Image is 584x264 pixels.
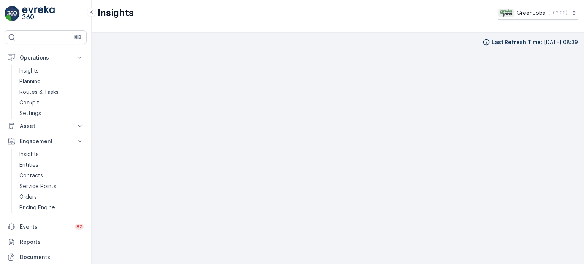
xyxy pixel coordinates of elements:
[19,88,59,96] p: Routes & Tasks
[544,38,578,46] p: [DATE] 08:39
[19,77,41,85] p: Planning
[19,99,39,106] p: Cockpit
[19,182,56,190] p: Service Points
[19,67,39,74] p: Insights
[517,9,545,17] p: GreenJobs
[16,65,87,76] a: Insights
[20,54,71,62] p: Operations
[19,172,43,179] p: Contacts
[22,6,55,21] img: logo_light-DOdMpM7g.png
[16,181,87,191] a: Service Points
[19,193,37,201] p: Orders
[20,138,71,145] p: Engagement
[16,76,87,87] a: Planning
[16,87,87,97] a: Routes & Tasks
[19,161,38,169] p: Entities
[16,170,87,181] a: Contacts
[492,38,542,46] p: Last Refresh Time :
[5,234,87,250] a: Reports
[19,150,39,158] p: Insights
[19,109,41,117] p: Settings
[20,238,84,246] p: Reports
[5,134,87,149] button: Engagement
[16,149,87,160] a: Insights
[16,191,87,202] a: Orders
[16,160,87,170] a: Entities
[548,10,567,16] p: ( +02:00 )
[74,34,81,40] p: ⌘B
[19,204,55,211] p: Pricing Engine
[16,202,87,213] a: Pricing Engine
[5,219,87,234] a: Events82
[76,224,82,230] p: 82
[498,6,578,20] button: GreenJobs(+02:00)
[5,6,20,21] img: logo
[20,223,70,231] p: Events
[498,9,514,17] img: Green_Jobs_Logo.png
[98,7,134,19] p: Insights
[16,97,87,108] a: Cockpit
[5,119,87,134] button: Asset
[20,122,71,130] p: Asset
[16,108,87,119] a: Settings
[20,253,84,261] p: Documents
[5,50,87,65] button: Operations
